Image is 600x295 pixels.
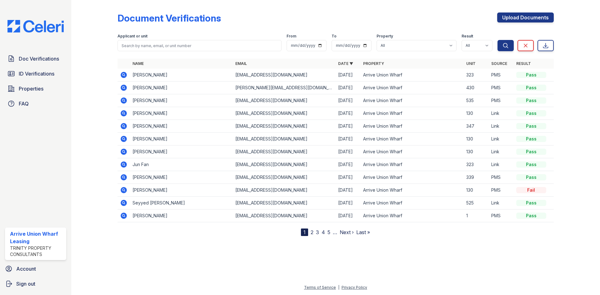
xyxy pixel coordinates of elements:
[19,70,54,77] span: ID Verifications
[464,107,489,120] td: 130
[516,61,531,66] a: Result
[233,184,336,197] td: [EMAIL_ADDRESS][DOMAIN_NAME]
[361,94,463,107] td: Arrive Union Wharf
[336,171,361,184] td: [DATE]
[336,145,361,158] td: [DATE]
[361,145,463,158] td: Arrive Union Wharf
[19,85,43,92] span: Properties
[333,229,337,236] span: …
[462,34,473,39] label: Result
[356,229,370,235] a: Last »
[489,158,514,171] td: Link
[516,110,546,116] div: Pass
[10,230,64,245] div: Arrive Union Wharf Leasing
[130,158,233,171] td: Jun Fan
[489,145,514,158] td: Link
[130,107,233,120] td: [PERSON_NAME]
[464,133,489,145] td: 130
[130,133,233,145] td: [PERSON_NAME]
[336,158,361,171] td: [DATE]
[130,145,233,158] td: [PERSON_NAME]
[233,197,336,209] td: [EMAIL_ADDRESS][DOMAIN_NAME]
[233,81,336,94] td: [PERSON_NAME][EMAIL_ADDRESS][DOMAIN_NAME]
[464,145,489,158] td: 130
[16,280,35,288] span: Sign out
[301,229,308,236] div: 1
[489,69,514,81] td: PMS
[361,133,463,145] td: Arrive Union Wharf
[233,158,336,171] td: [EMAIL_ADDRESS][DOMAIN_NAME]
[130,94,233,107] td: [PERSON_NAME]
[316,229,319,235] a: 3
[516,136,546,142] div: Pass
[489,171,514,184] td: PMS
[322,229,325,235] a: 4
[464,81,489,94] td: 430
[233,94,336,107] td: [EMAIL_ADDRESS][DOMAIN_NAME]
[516,161,546,168] div: Pass
[233,145,336,158] td: [EMAIL_ADDRESS][DOMAIN_NAME]
[132,61,144,66] a: Name
[361,197,463,209] td: Arrive Union Wharf
[233,133,336,145] td: [EMAIL_ADDRESS][DOMAIN_NAME]
[233,107,336,120] td: [EMAIL_ADDRESS][DOMAIN_NAME]
[117,34,147,39] label: Applicant or unit
[464,120,489,133] td: 347
[287,34,296,39] label: From
[130,81,233,94] td: [PERSON_NAME]
[361,171,463,184] td: Arrive Union Wharf
[336,120,361,133] td: [DATE]
[516,187,546,193] div: Fail
[2,278,69,290] a: Sign out
[336,197,361,209] td: [DATE]
[235,61,247,66] a: Email
[336,209,361,222] td: [DATE]
[361,209,463,222] td: Arrive Union Wharf
[464,171,489,184] td: 339
[130,209,233,222] td: [PERSON_NAME]
[361,120,463,133] td: Arrive Union Wharf
[489,197,514,209] td: Link
[377,34,393,39] label: Property
[516,97,546,104] div: Pass
[233,171,336,184] td: [EMAIL_ADDRESS][DOMAIN_NAME]
[16,265,36,273] span: Account
[516,200,546,206] div: Pass
[516,85,546,91] div: Pass
[117,12,221,24] div: Document Verifications
[130,171,233,184] td: [PERSON_NAME]
[489,209,514,222] td: PMS
[516,123,546,129] div: Pass
[464,158,489,171] td: 323
[361,158,463,171] td: Arrive Union Wharf
[10,245,64,258] div: Trinity Property Consultants
[117,40,282,51] input: Search by name, email, or unit number
[464,197,489,209] td: 525
[233,209,336,222] td: [EMAIL_ADDRESS][DOMAIN_NAME]
[489,94,514,107] td: PMS
[5,52,66,65] a: Doc Verifications
[19,55,59,62] span: Doc Verifications
[304,285,336,290] a: Terms of Service
[338,285,339,290] div: |
[233,69,336,81] td: [EMAIL_ADDRESS][DOMAIN_NAME]
[361,81,463,94] td: Arrive Union Wharf
[497,12,554,22] a: Upload Documents
[464,209,489,222] td: 1
[489,184,514,197] td: PMS
[336,133,361,145] td: [DATE]
[130,197,233,209] td: Seyyed [PERSON_NAME]
[338,61,353,66] a: Date ▼
[466,61,476,66] a: Unit
[130,120,233,133] td: [PERSON_NAME]
[2,20,69,32] img: CE_Logo_Blue-a8612792a0a2168367f1c8372b55b34899dd931a85d93a1a3d3e32e68fde9ad4.png
[516,149,546,155] div: Pass
[130,184,233,197] td: [PERSON_NAME]
[489,107,514,120] td: Link
[336,94,361,107] td: [DATE]
[332,34,337,39] label: To
[336,81,361,94] td: [DATE]
[361,69,463,81] td: Arrive Union Wharf
[233,120,336,133] td: [EMAIL_ADDRESS][DOMAIN_NAME]
[2,263,69,275] a: Account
